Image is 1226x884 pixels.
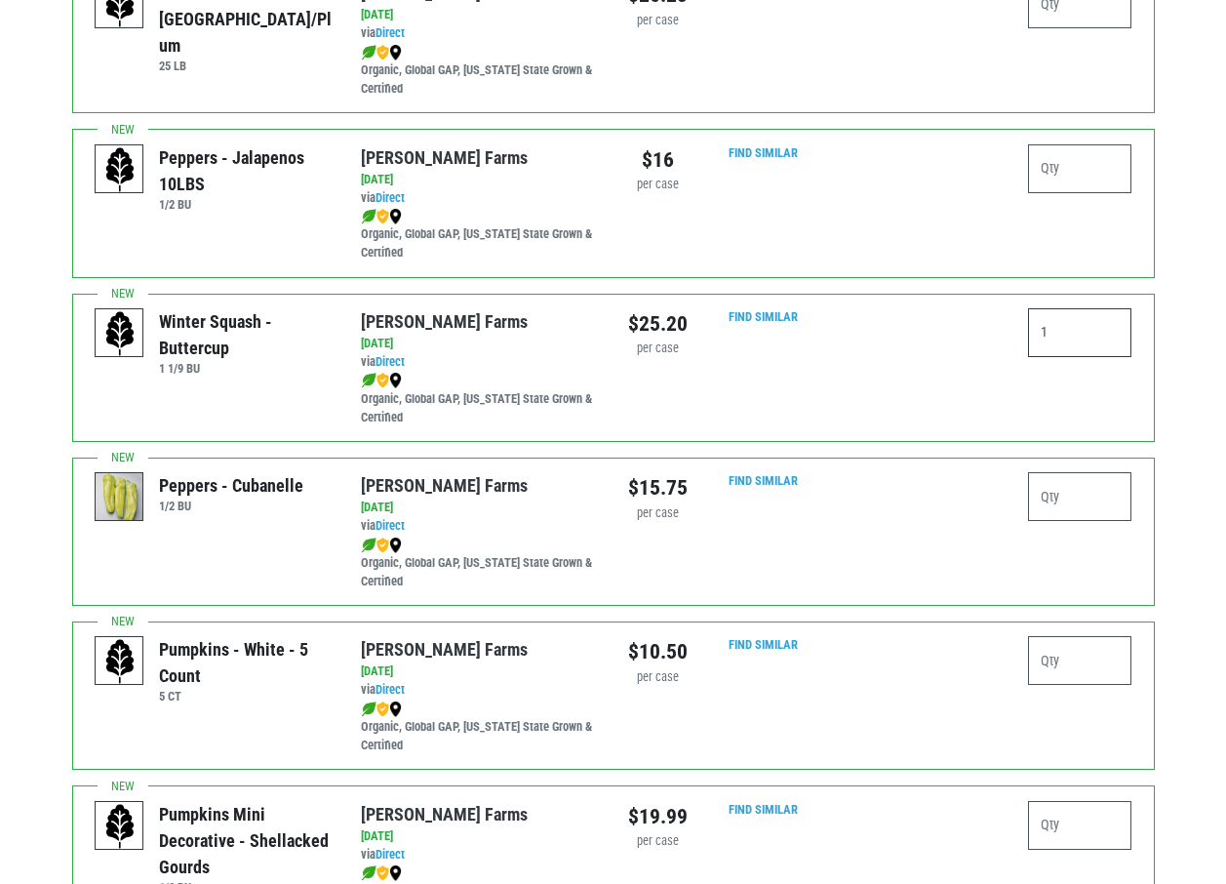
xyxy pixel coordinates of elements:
a: Direct [376,354,405,369]
a: Direct [376,190,405,205]
div: per case [628,504,688,523]
div: per case [628,176,688,194]
div: [DATE] [361,499,598,517]
div: Organic, Global GAP, [US_STATE] State Grown & Certified [361,43,598,99]
div: per case [628,12,688,30]
div: Winter Squash - Buttercup [159,308,332,361]
a: Find Similar [729,802,798,817]
div: via [361,335,598,426]
div: per case [628,340,688,358]
img: leaf-e5c59151409436ccce96b2ca1b28e03c.png [361,373,376,388]
h6: 1/2 BU [159,499,303,513]
div: via [361,499,598,590]
input: Qty [1028,801,1132,850]
img: leaf-e5c59151409436ccce96b2ca1b28e03c.png [361,702,376,717]
div: [DATE] [361,335,598,353]
div: $16 [628,144,688,176]
img: leaf-e5c59151409436ccce96b2ca1b28e03c.png [361,209,376,224]
div: [DATE] [361,827,598,846]
input: Qty [1028,144,1132,193]
div: [DATE] [361,6,598,24]
a: [PERSON_NAME] Farms [361,639,528,660]
a: [PERSON_NAME] Farms [361,804,528,824]
div: Pumpkins Mini Decorative - Shellacked Gourds [159,801,332,880]
div: [DATE] [361,663,598,681]
a: Find Similar [729,473,798,488]
div: Organic, Global GAP, [US_STATE] State Grown & Certified [361,372,598,427]
div: Organic, Global GAP, [US_STATE] State Grown & Certified [361,536,598,591]
a: Find Similar [729,309,798,324]
h6: 25 LB [159,59,332,73]
a: Peppers - Cubanelle [96,489,144,505]
div: via [361,663,598,754]
img: thumbnail-0a21d7569dbf8d3013673048c6385dc6.png [96,473,144,522]
div: Organic, Global GAP, [US_STATE] State Grown & Certified [361,207,598,262]
img: safety-e55c860ca8c00a9c171001a62a92dabd.png [376,209,389,224]
img: placeholder-variety-43d6402dacf2d531de610a020419775a.svg [96,145,144,194]
div: Pumpkins - White - 5 count [159,636,332,689]
img: placeholder-variety-43d6402dacf2d531de610a020419775a.svg [96,802,144,851]
div: via [361,6,598,98]
a: Find Similar [729,637,798,652]
input: Qty [1028,472,1132,521]
img: map_marker-0e94453035b3232a4d21701695807de9.png [389,702,402,717]
div: per case [628,668,688,687]
img: placeholder-variety-43d6402dacf2d531de610a020419775a.svg [96,637,144,686]
a: Direct [376,25,405,40]
h6: 5 CT [159,689,332,703]
h6: 1/2 BU [159,197,332,212]
div: via [361,171,598,262]
input: Qty [1028,308,1132,357]
img: map_marker-0e94453035b3232a4d21701695807de9.png [389,865,402,881]
h6: 1 1/9 BU [159,361,332,376]
a: Find Similar [729,145,798,160]
img: map_marker-0e94453035b3232a4d21701695807de9.png [389,45,402,60]
a: Direct [376,518,405,533]
img: safety-e55c860ca8c00a9c171001a62a92dabd.png [376,373,389,388]
div: per case [628,832,688,851]
img: leaf-e5c59151409436ccce96b2ca1b28e03c.png [361,538,376,553]
img: map_marker-0e94453035b3232a4d21701695807de9.png [389,373,402,388]
div: Peppers - Jalapenos 10LBS [159,144,332,197]
img: safety-e55c860ca8c00a9c171001a62a92dabd.png [376,865,389,881]
div: Peppers - Cubanelle [159,472,303,499]
a: Direct [376,847,405,862]
a: [PERSON_NAME] Farms [361,311,528,332]
div: Organic, Global GAP, [US_STATE] State Grown & Certified [361,700,598,755]
img: leaf-e5c59151409436ccce96b2ca1b28e03c.png [361,865,376,881]
div: $19.99 [628,801,688,832]
a: [PERSON_NAME] Farms [361,475,528,496]
img: safety-e55c860ca8c00a9c171001a62a92dabd.png [376,538,389,553]
img: safety-e55c860ca8c00a9c171001a62a92dabd.png [376,702,389,717]
a: [PERSON_NAME] Farms [361,147,528,168]
div: [DATE] [361,171,598,189]
img: map_marker-0e94453035b3232a4d21701695807de9.png [389,538,402,553]
img: map_marker-0e94453035b3232a4d21701695807de9.png [389,209,402,224]
input: Qty [1028,636,1132,685]
img: placeholder-variety-43d6402dacf2d531de610a020419775a.svg [96,309,144,358]
img: safety-e55c860ca8c00a9c171001a62a92dabd.png [376,45,389,60]
a: Direct [376,682,405,697]
div: $10.50 [628,636,688,667]
img: leaf-e5c59151409436ccce96b2ca1b28e03c.png [361,45,376,60]
div: $15.75 [628,472,688,503]
div: $25.20 [628,308,688,340]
